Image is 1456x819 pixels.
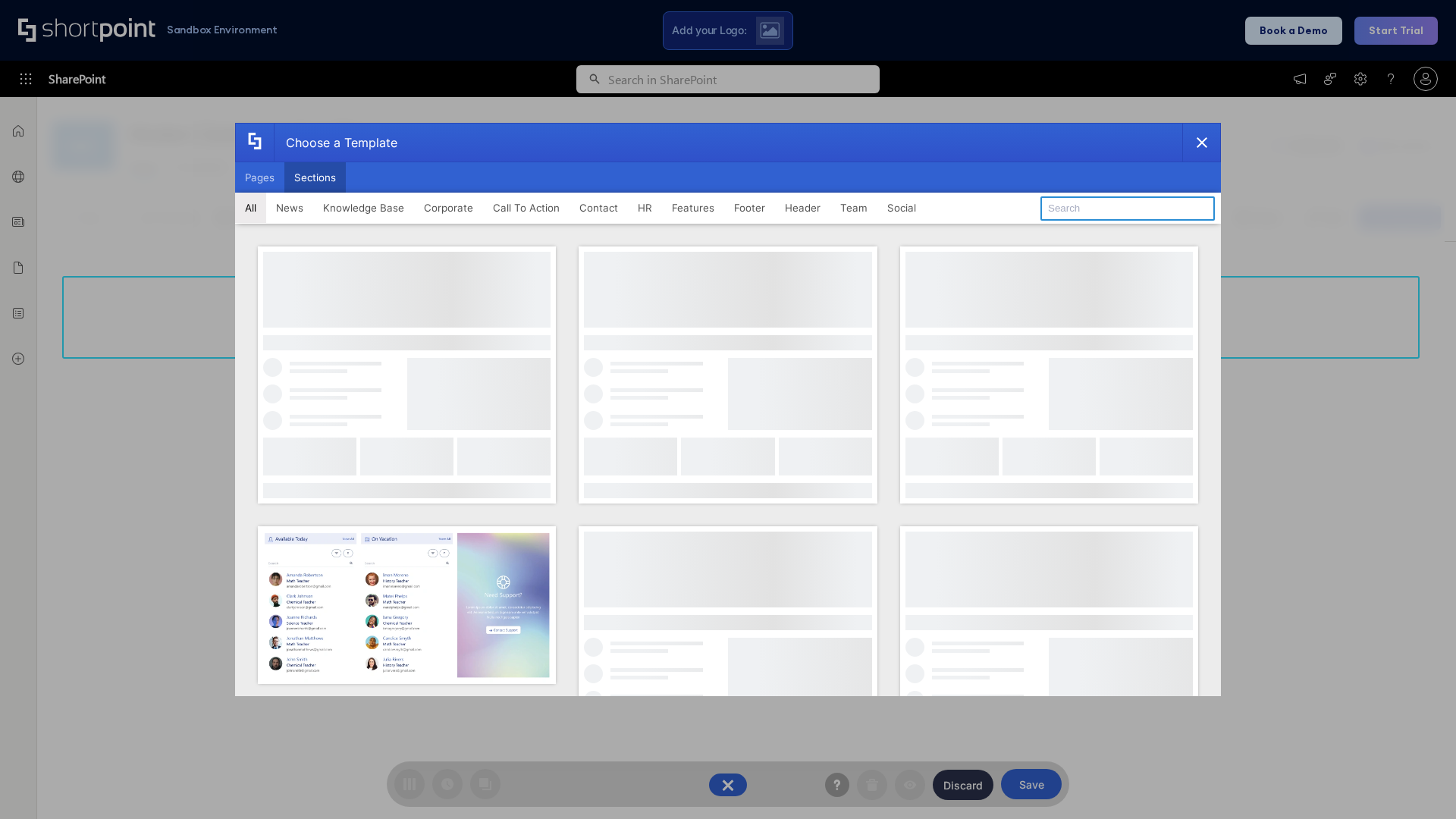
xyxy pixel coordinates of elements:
[235,123,1221,696] div: template selector
[235,193,266,223] button: All
[662,193,724,223] button: Features
[313,193,414,223] button: Knowledge Base
[1380,746,1456,819] iframe: Chat Widget
[830,193,877,223] button: Team
[628,193,662,223] button: HR
[483,193,570,223] button: Call To Action
[266,193,313,223] button: News
[1040,196,1215,221] input: Search
[724,193,775,223] button: Footer
[570,193,628,223] button: Contact
[274,124,397,162] div: Choose a Template
[414,193,483,223] button: Corporate
[235,162,284,193] button: Pages
[284,162,346,193] button: Sections
[877,193,926,223] button: Social
[775,193,830,223] button: Header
